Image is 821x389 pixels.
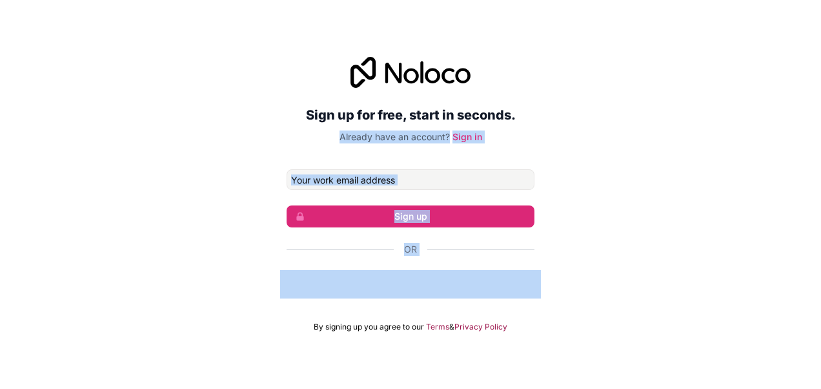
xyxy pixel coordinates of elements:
[287,103,534,127] h2: Sign up for free, start in seconds.
[404,243,417,256] span: Or
[340,131,450,142] span: Already have an account?
[426,322,449,332] a: Terms
[280,270,541,299] iframe: Sign in with Google Button
[287,205,534,227] button: Sign up
[287,169,534,190] input: Email address
[314,322,424,332] span: By signing up you agree to our
[454,322,507,332] a: Privacy Policy
[452,131,482,142] a: Sign in
[449,322,454,332] span: &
